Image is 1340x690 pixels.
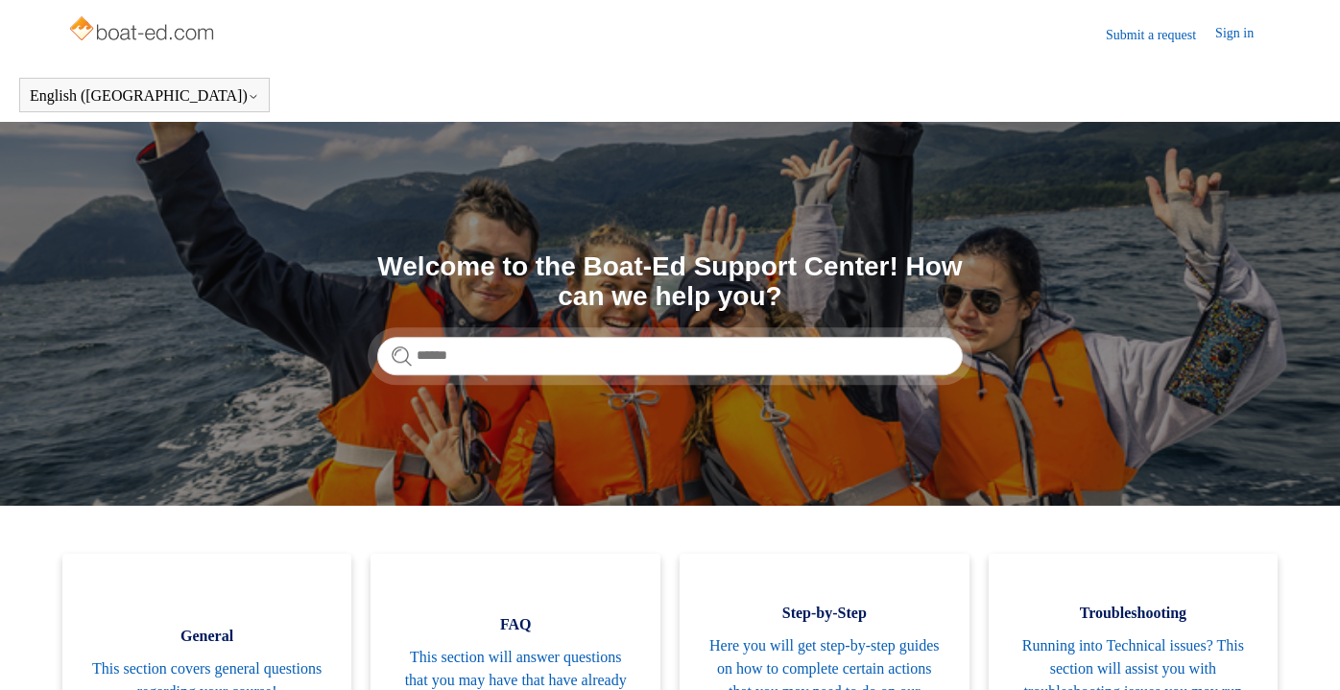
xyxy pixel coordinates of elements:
[91,625,323,648] span: General
[1215,23,1273,46] a: Sign in
[1017,602,1250,625] span: Troubleshooting
[67,12,220,50] img: Boat-Ed Help Center home page
[377,252,963,312] h1: Welcome to the Boat-Ed Support Center! How can we help you?
[377,337,963,375] input: Search
[399,613,632,636] span: FAQ
[1106,25,1215,45] a: Submit a request
[1276,626,1326,676] div: Live chat
[30,87,259,105] button: English ([GEOGRAPHIC_DATA])
[708,602,941,625] span: Step-by-Step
